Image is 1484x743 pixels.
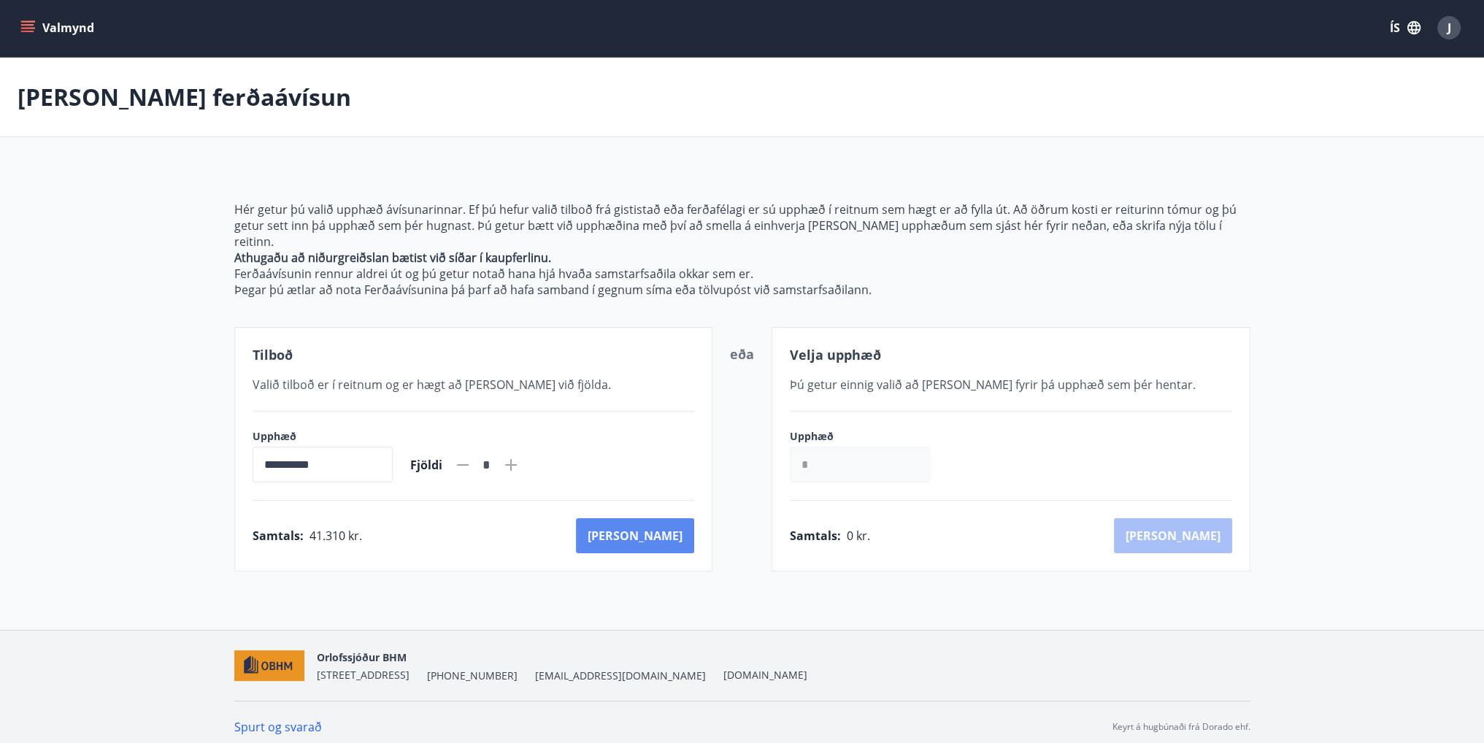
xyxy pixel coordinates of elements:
span: [STREET_ADDRESS] [316,668,409,682]
span: [EMAIL_ADDRESS][DOMAIN_NAME] [534,669,705,683]
a: [DOMAIN_NAME] [723,668,807,682]
span: Valið tilboð er í reitnum og er hægt að [PERSON_NAME] við fjölda. [253,377,611,393]
p: Keyrt á hugbúnaði frá Dorado ehf. [1112,720,1250,734]
span: Þú getur einnig valið að [PERSON_NAME] fyrir þá upphæð sem þér hentar. [790,377,1196,393]
span: eða [730,345,754,363]
label: Upphæð [790,429,945,444]
strong: Athugaðu að niðurgreiðslan bætist við síðar í kaupferlinu. [234,250,551,266]
span: [PHONE_NUMBER] [426,669,517,683]
p: [PERSON_NAME] ferðaávísun [18,81,351,113]
label: Upphæð [253,429,393,444]
span: Tilboð [253,346,293,363]
button: ÍS [1382,15,1429,41]
span: Samtals : [790,528,841,544]
span: Orlofssjóður BHM [316,650,406,664]
span: Fjöldi [410,457,442,473]
p: Hér getur þú valið upphæð ávísunarinnar. Ef þú hefur valið tilboð frá gististað eða ferðafélagi e... [234,201,1250,250]
button: menu [18,15,100,41]
p: Þegar þú ætlar að nota Ferðaávísunina þá þarf að hafa samband í gegnum síma eða tölvupóst við sam... [234,282,1250,298]
button: [PERSON_NAME] [576,518,694,553]
p: Ferðaávísunin rennur aldrei út og þú getur notað hana hjá hvaða samstarfsaðila okkar sem er. [234,266,1250,282]
button: J [1431,10,1466,45]
span: J [1448,20,1451,36]
img: c7HIBRK87IHNqKbXD1qOiSZFdQtg2UzkX3TnRQ1O.png [234,650,305,682]
a: Spurt og svarað [234,719,322,735]
span: Samtals : [253,528,304,544]
span: 41.310 kr. [310,528,362,544]
span: 0 kr. [847,528,870,544]
span: Velja upphæð [790,346,881,363]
